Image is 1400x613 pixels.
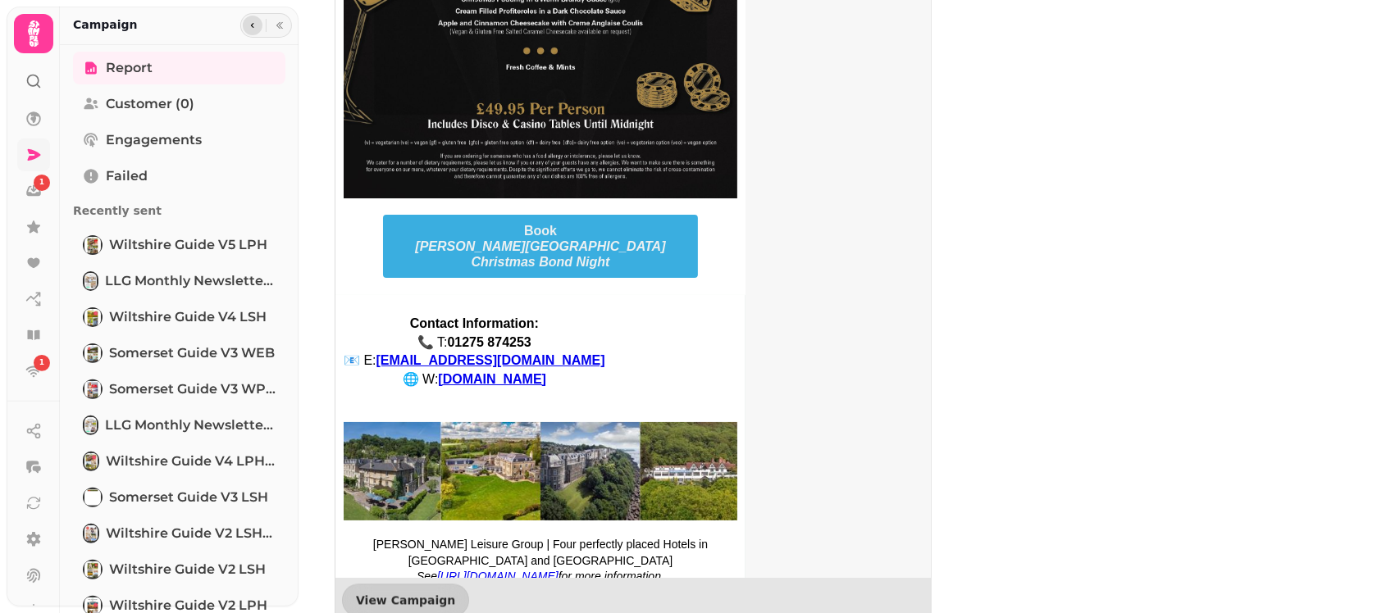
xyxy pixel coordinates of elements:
img: Somerset Guide v3 WPH [84,381,101,397]
strong: Book [415,224,665,269]
img: Somerset Guide v3 WEB [84,345,101,361]
a: Report [73,52,285,84]
a: [DOMAIN_NAME] [438,372,546,386]
h2: Campaign [73,16,138,33]
span: Wiltshire Guide v2 LSH [clone] [106,524,276,543]
p: Recently sent [73,196,285,225]
span: Failed [106,166,148,186]
a: Wiltshire Guide v2 LSHWiltshire Guide v2 LSH [73,553,285,586]
img: LLG Monthly Newsletter - July 25 [84,417,97,434]
a: Book[PERSON_NAME][GEOGRAPHIC_DATA] Christmas Bond Night [383,215,698,279]
a: Wiltshire Guide v2 LSH [clone]Wiltshire Guide v2 LSH [clone] [73,517,285,550]
a: Somerset Guide v3 LSHSomerset Guide v3 LSH [73,481,285,514]
em: See for more information. [417,570,664,583]
span: Wiltshire Guide v2 LSH [109,560,266,579]
span: 1 [39,177,44,188]
span: Customer (0) [106,94,194,114]
img: LLG Monthly Newsletter - August 25 [84,273,97,289]
span: Somerset Guide v3 LSH [109,488,268,507]
span: Wiltshire Guide v5 LPH [109,235,267,255]
span: View Campaign [356,595,455,606]
a: Somerset Guide v3 WPHSomerset Guide v3 WPH [73,373,285,406]
a: Engagements [73,124,285,157]
a: Wiltshire Guide v4 LSHWiltshire Guide v4 LSH [73,301,285,334]
em: [PERSON_NAME][GEOGRAPHIC_DATA] Christmas Bond Night [415,239,665,269]
span: LLG Monthly Newsletter - [DATE] [105,415,276,435]
strong: 01275 874253 [447,335,531,349]
img: Wiltshire Guide v2 LSH [84,561,101,578]
a: Wiltshire Guide v4 LPH [clone]Wiltshire Guide v4 LPH [clone] [73,445,285,478]
a: 1 [17,175,50,207]
span: Engagements [106,130,202,150]
a: [EMAIL_ADDRESS][DOMAIN_NAME] [376,353,605,367]
span: Somerset Guide v3 WPH [109,379,276,399]
img: Wiltshire Guide v4 LSH [84,309,101,325]
span: Report [106,58,153,78]
img: Wiltshire Guide v2 LSH [clone] [84,525,98,542]
a: [URL][DOMAIN_NAME] [437,570,559,583]
a: LLG Monthly Newsletter - August 25LLG Monthly Newsletter - [DATE] [73,265,285,297]
span: Wiltshire Guide v4 LSH [109,307,267,327]
span: Somerset Guide v3 WEB [109,343,275,363]
a: Somerset Guide v3 WEBSomerset Guide v3 WEB [73,337,285,370]
span: Wiltshire Guide v4 LPH [clone] [106,452,276,471]
a: Customer (0) [73,88,285,120]
p: 📞 T: 📧 E: 🌐 W: [344,315,605,388]
a: Failed [73,160,285,193]
span: LLG Monthly Newsletter - [DATE] [105,271,276,291]
span: [PERSON_NAME] Leisure Group | Four perfectly placed Hotels in [GEOGRAPHIC_DATA] and [GEOGRAPHIC_D... [373,538,708,567]
a: Wiltshire Guide v5 LPHWiltshire Guide v5 LPH [73,229,285,261]
a: 1 [17,355,50,388]
img: Somerset Guide v3 LSH [84,489,101,506]
a: LLG Monthly Newsletter - July 25LLG Monthly Newsletter - [DATE] [73,409,285,442]
span: 1 [39,357,44,369]
strong: Contact Information: [410,316,539,330]
img: Wiltshire Guide v5 LPH [84,237,101,253]
img: Wiltshire Guide v4 LPH [clone] [84,453,98,470]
